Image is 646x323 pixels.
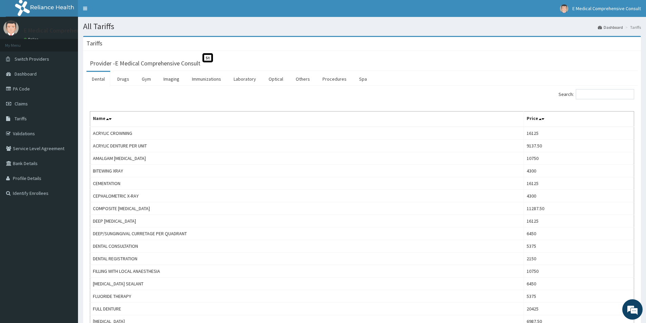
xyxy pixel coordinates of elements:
[90,253,524,265] td: DENTAL REGISTRATION
[354,72,372,86] a: Spa
[90,140,524,152] td: ACRYLIC DENTURE PER UNIT
[86,40,102,46] h3: Tariffs
[15,116,27,122] span: Tariffs
[90,112,524,127] th: Name
[15,101,28,107] span: Claims
[524,240,634,253] td: 5375
[598,24,623,30] a: Dashboard
[90,265,524,278] td: FILLING WITH LOCAL ANAESTHESIA
[187,72,227,86] a: Immunizations
[90,290,524,303] td: FLUORIDE THERAPY
[158,72,185,86] a: Imaging
[559,89,634,99] label: Search:
[524,215,634,227] td: 16125
[228,72,261,86] a: Laboratory
[3,20,19,36] img: User Image
[15,56,49,62] span: Switch Providers
[90,152,524,165] td: AMALGAM [MEDICAL_DATA]
[15,71,37,77] span: Dashboard
[317,72,352,86] a: Procedures
[524,152,634,165] td: 10750
[524,253,634,265] td: 2150
[524,190,634,202] td: 4300
[290,72,315,86] a: Others
[90,202,524,215] td: COMPOSITE [MEDICAL_DATA]
[90,215,524,227] td: DEEP [MEDICAL_DATA]
[524,265,634,278] td: 10750
[524,140,634,152] td: 9137.50
[136,72,156,86] a: Gym
[560,4,568,13] img: User Image
[524,303,634,315] td: 20425
[524,202,634,215] td: 11287.50
[202,53,213,62] span: St
[524,165,634,177] td: 4300
[90,227,524,240] td: DEEP/SUNGINGIVAL CURRETAGE PER QUADRANT
[524,127,634,140] td: 16125
[24,37,40,42] a: Online
[90,240,524,253] td: DENTAL CONSULTATION
[83,22,641,31] h1: All Tariffs
[524,278,634,290] td: 6450
[112,72,135,86] a: Drugs
[86,72,110,86] a: Dental
[90,190,524,202] td: CEPHALOMETRIC X-RAY
[90,278,524,290] td: [MEDICAL_DATA] SEALANT
[90,303,524,315] td: FULL DENTURE
[90,60,200,66] h3: Provider - E Medical Comprehensive Consult
[524,227,634,240] td: 6450
[90,165,524,177] td: BITEWING XRAY
[24,27,112,34] p: E Medical Comprehensive Consult
[263,72,289,86] a: Optical
[90,177,524,190] td: CEMENTATION
[90,127,524,140] td: ACRYLIC CROWNING
[572,5,641,12] span: E Medical Comprehensive Consult
[624,24,641,30] li: Tariffs
[576,89,634,99] input: Search:
[524,177,634,190] td: 16125
[524,290,634,303] td: 5375
[524,112,634,127] th: Price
